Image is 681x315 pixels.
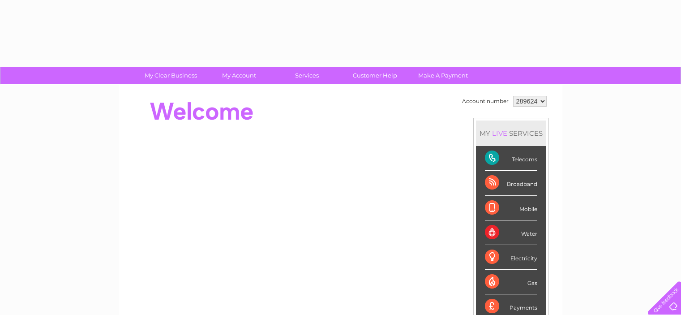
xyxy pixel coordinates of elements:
[338,67,412,84] a: Customer Help
[490,129,509,138] div: LIVE
[485,270,537,294] div: Gas
[485,146,537,171] div: Telecoms
[134,67,208,84] a: My Clear Business
[202,67,276,84] a: My Account
[460,94,511,109] td: Account number
[485,245,537,270] div: Electricity
[406,67,480,84] a: Make A Payment
[485,171,537,195] div: Broadband
[270,67,344,84] a: Services
[485,220,537,245] div: Water
[485,196,537,220] div: Mobile
[476,121,546,146] div: MY SERVICES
